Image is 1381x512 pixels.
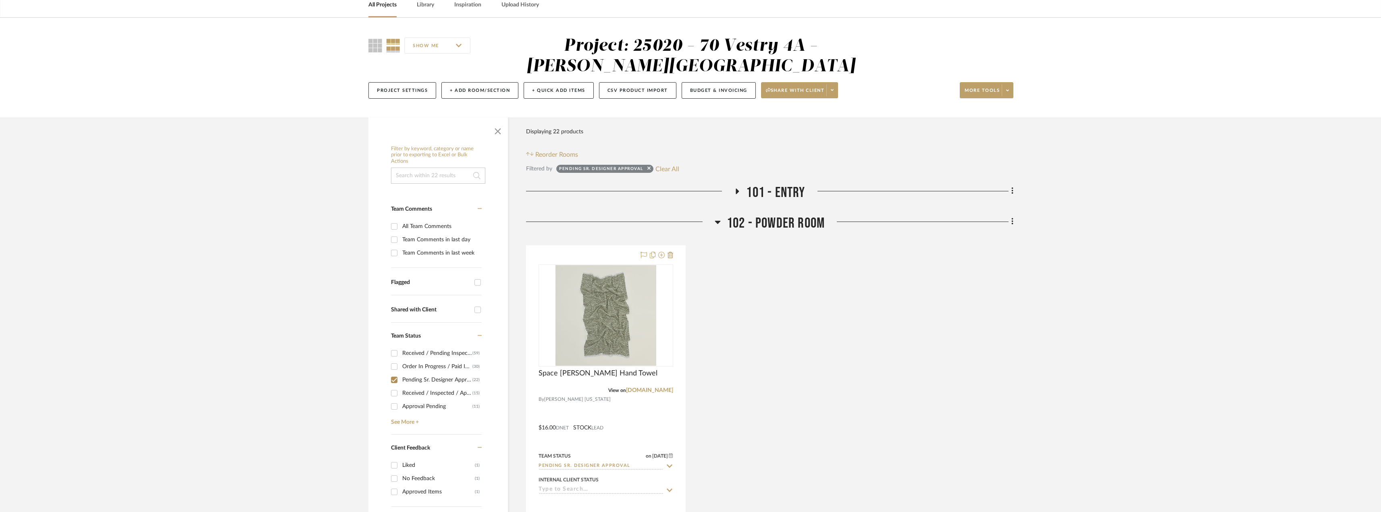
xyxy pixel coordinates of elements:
[539,462,663,470] input: Type to Search…
[391,445,430,451] span: Client Feedback
[472,400,480,413] div: (11)
[472,373,480,386] div: (22)
[475,485,480,498] div: (1)
[526,164,552,173] div: Filtered by
[535,150,578,160] span: Reorder Rooms
[389,413,482,426] a: See More +
[539,476,599,483] div: Internal Client Status
[524,82,594,99] button: + Quick Add Items
[391,168,485,184] input: Search within 22 results
[402,485,475,498] div: Approved Items
[526,150,578,160] button: Reorder Rooms
[391,279,470,286] div: Flagged
[402,387,472,400] div: Received / Inspected / Approved
[441,82,518,99] button: + Add Room/Section
[539,369,657,378] span: Space [PERSON_NAME] Hand Towel
[391,206,432,212] span: Team Comments
[727,215,825,232] span: 102 - Powder Room
[651,453,669,459] span: [DATE]
[655,164,679,174] button: Clear All
[472,347,480,360] div: (59)
[490,122,506,138] button: Close
[402,247,480,259] div: Team Comments in last week
[402,347,472,360] div: Received / Pending Inspection
[391,307,470,313] div: Shared with Client
[555,265,656,366] img: Space Dye Terry Hand Towel
[761,82,838,98] button: Share with client
[544,396,611,403] span: [PERSON_NAME] [US_STATE]
[368,82,436,99] button: Project Settings
[526,37,856,75] div: Project: 25020 - 70 Vestry 4A - [PERSON_NAME][GEOGRAPHIC_DATA]
[539,396,544,403] span: By
[402,360,472,373] div: Order In Progress / Paid In Full w/ Freight, No Balance due
[475,472,480,485] div: (1)
[402,220,480,233] div: All Team Comments
[391,333,421,339] span: Team Status
[402,233,480,246] div: Team Comments in last day
[965,87,1000,99] span: More tools
[626,388,673,393] a: [DOMAIN_NAME]
[608,388,626,393] span: View on
[682,82,756,99] button: Budget & Invoicing
[402,472,475,485] div: No Feedback
[391,146,485,165] h6: Filter by keyword, category or name prior to exporting to Excel or Bulk Actions
[559,166,643,174] div: Pending Sr. Designer Approval
[475,459,480,472] div: (1)
[539,486,663,494] input: Type to Search…
[646,454,651,458] span: on
[526,124,583,140] div: Displaying 22 products
[472,360,480,373] div: (30)
[766,87,825,99] span: Share with client
[960,82,1013,98] button: More tools
[472,387,480,400] div: (15)
[402,459,475,472] div: Liked
[746,184,805,201] span: 101 - Entry
[402,400,472,413] div: Approval Pending
[539,452,571,460] div: Team Status
[599,82,676,99] button: CSV Product Import
[402,373,472,386] div: Pending Sr. Designer Approval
